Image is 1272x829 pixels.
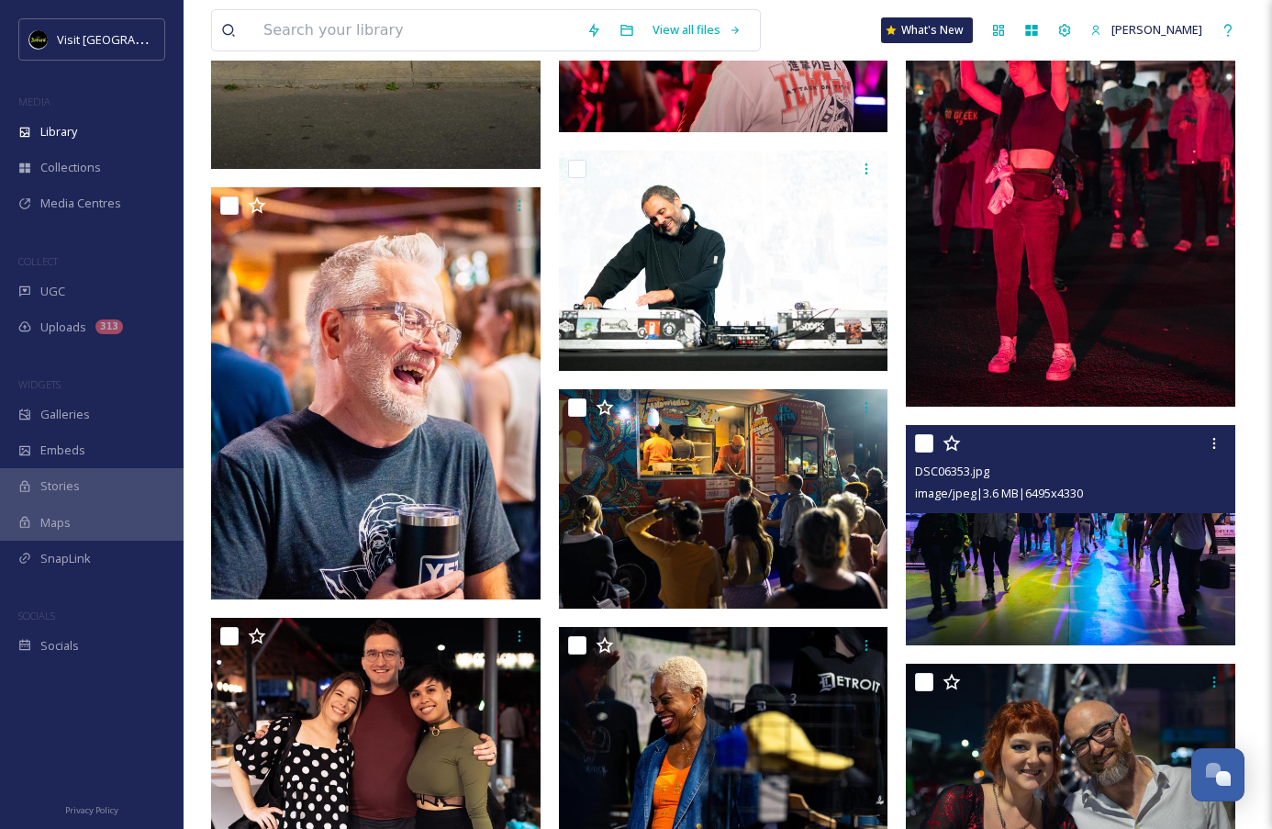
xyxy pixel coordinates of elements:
span: Maps [40,514,71,532]
img: VISIT%20DETROIT%20LOGO%20-%20BLACK%20BACKGROUND.png [29,30,48,49]
span: WIDGETS [18,377,61,391]
span: SnapLink [40,550,91,567]
a: Privacy Policy [65,798,118,820]
img: DSC06402.jpg [211,187,541,599]
span: UGC [40,283,65,300]
a: [PERSON_NAME] [1081,12,1211,48]
span: image/jpeg | 3.6 MB | 6495 x 4330 [915,485,1083,501]
img: DSC06356 (1).jpg [559,151,888,371]
span: COLLECT [18,254,58,268]
span: Stories [40,477,80,495]
span: Collections [40,159,101,176]
span: MEDIA [18,95,50,108]
span: DSC06353.jpg [915,463,989,479]
span: Embeds [40,442,85,459]
span: Galleries [40,406,90,423]
span: Uploads [40,319,86,336]
a: What's New [881,17,973,43]
img: DSC06323.jpg [559,389,888,610]
input: Search your library [254,10,577,50]
img: DSC06353.jpg [906,425,1235,645]
span: Library [40,123,77,140]
span: Visit [GEOGRAPHIC_DATA] [57,30,199,48]
span: Socials [40,637,79,655]
a: View all files [643,12,751,48]
div: 313 [95,319,123,334]
button: Open Chat [1191,748,1244,801]
span: [PERSON_NAME] [1111,21,1202,38]
span: Privacy Policy [65,804,118,816]
span: Media Centres [40,195,121,212]
span: SOCIALS [18,609,55,622]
